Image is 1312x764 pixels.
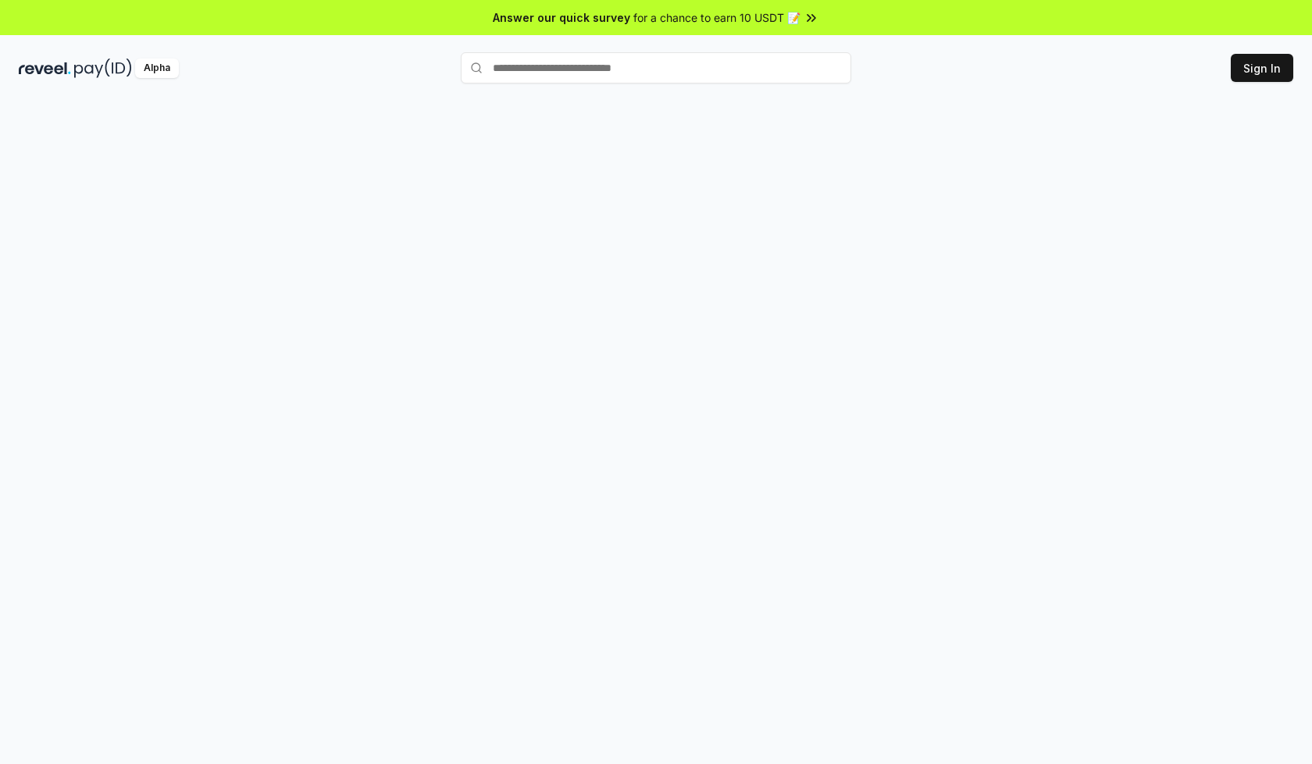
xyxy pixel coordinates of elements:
[74,59,132,78] img: pay_id
[135,59,179,78] div: Alpha
[633,9,800,26] span: for a chance to earn 10 USDT 📝
[19,59,71,78] img: reveel_dark
[1231,54,1293,82] button: Sign In
[493,9,630,26] span: Answer our quick survey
